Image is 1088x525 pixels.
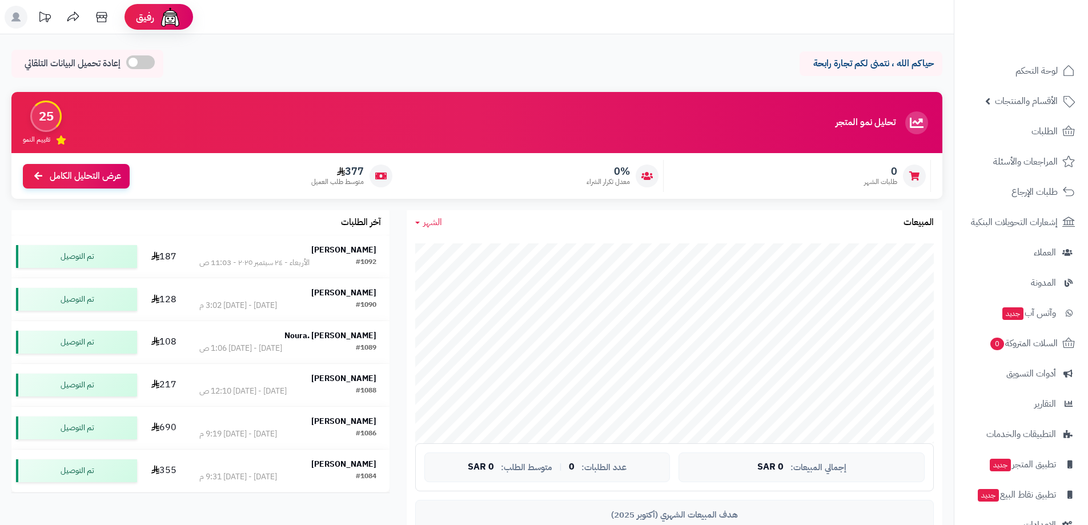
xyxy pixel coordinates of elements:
div: #1092 [356,257,376,268]
div: هدف المبيعات الشهري (أكتوبر 2025) [424,509,925,521]
div: [DATE] - [DATE] 9:31 م [199,471,277,483]
span: 0 [569,462,575,472]
strong: [PERSON_NAME] [311,244,376,256]
span: طلبات الشهر [864,177,897,187]
a: الشهر [415,216,442,229]
div: تم التوصيل [16,288,137,311]
div: الأربعاء - ٢٤ سبتمبر ٢٠٢٥ - 11:03 ص [199,257,310,268]
div: [DATE] - [DATE] 9:19 م [199,428,277,440]
a: التقارير [961,390,1081,418]
h3: المبيعات [904,218,934,228]
span: جديد [978,489,999,502]
a: وآتس آبجديد [961,299,1081,327]
a: أدوات التسويق [961,360,1081,387]
span: إشعارات التحويلات البنكية [971,214,1058,230]
span: الشهر [423,215,442,229]
span: تطبيق نقاط البيع [977,487,1056,503]
strong: [PERSON_NAME] [311,458,376,470]
span: 0% [587,165,630,178]
span: السلات المتروكة [989,335,1058,351]
span: إعادة تحميل البيانات التلقائي [25,57,121,70]
strong: [PERSON_NAME] [311,287,376,299]
td: 690 [142,407,186,449]
p: حياكم الله ، نتمنى لكم تجارة رابحة [808,57,934,70]
div: #1090 [356,300,376,311]
div: تم التوصيل [16,416,137,439]
a: طلبات الإرجاع [961,178,1081,206]
div: [DATE] - [DATE] 1:06 ص [199,343,282,354]
a: العملاء [961,239,1081,266]
a: المدونة [961,269,1081,296]
span: أدوات التسويق [1006,366,1056,382]
h3: تحليل نمو المتجر [836,118,896,128]
span: متوسط طلب العميل [311,177,364,187]
strong: [PERSON_NAME] [311,372,376,384]
strong: [PERSON_NAME] [311,415,376,427]
div: [DATE] - [DATE] 12:10 ص [199,386,287,397]
div: #1089 [356,343,376,354]
span: طلبات الإرجاع [1011,184,1058,200]
span: العملاء [1034,245,1056,261]
span: 0 SAR [757,462,784,472]
div: تم التوصيل [16,374,137,396]
img: ai-face.png [159,6,182,29]
span: رفيق [136,10,154,24]
a: تحديثات المنصة [30,6,59,31]
span: معدل تكرار الشراء [587,177,630,187]
div: #1084 [356,471,376,483]
div: تم التوصيل [16,331,137,354]
span: المراجعات والأسئلة [993,154,1058,170]
span: جديد [990,459,1011,471]
span: التطبيقات والخدمات [986,426,1056,442]
span: التقارير [1034,396,1056,412]
strong: Noura. [PERSON_NAME] [284,330,376,342]
span: تطبيق المتجر [989,456,1056,472]
span: الأقسام والمنتجات [995,93,1058,109]
a: التطبيقات والخدمات [961,420,1081,448]
span: تقييم النمو [23,135,50,145]
a: المراجعات والأسئلة [961,148,1081,175]
span: متوسط الطلب: [501,463,552,472]
td: 217 [142,364,186,406]
div: تم التوصيل [16,459,137,482]
span: وآتس آب [1001,305,1056,321]
span: الطلبات [1031,123,1058,139]
span: جديد [1002,307,1023,320]
a: لوحة التحكم [961,57,1081,85]
span: عدد الطلبات: [581,463,627,472]
span: إجمالي المبيعات: [790,463,846,472]
span: 377 [311,165,364,178]
td: 128 [142,278,186,320]
span: | [559,463,562,471]
td: 187 [142,235,186,278]
span: المدونة [1031,275,1056,291]
div: تم التوصيل [16,245,137,268]
a: تطبيق نقاط البيعجديد [961,481,1081,508]
span: 0 [864,165,897,178]
div: [DATE] - [DATE] 3:02 م [199,300,277,311]
h3: آخر الطلبات [341,218,381,228]
span: 0 [990,338,1004,350]
div: #1086 [356,428,376,440]
span: عرض التحليل الكامل [50,170,121,183]
a: السلات المتروكة0 [961,330,1081,357]
a: تطبيق المتجرجديد [961,451,1081,478]
div: #1088 [356,386,376,397]
a: الطلبات [961,118,1081,145]
span: 0 SAR [468,462,494,472]
span: لوحة التحكم [1015,63,1058,79]
a: إشعارات التحويلات البنكية [961,209,1081,236]
td: 355 [142,450,186,492]
td: 108 [142,321,186,363]
a: عرض التحليل الكامل [23,164,130,189]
